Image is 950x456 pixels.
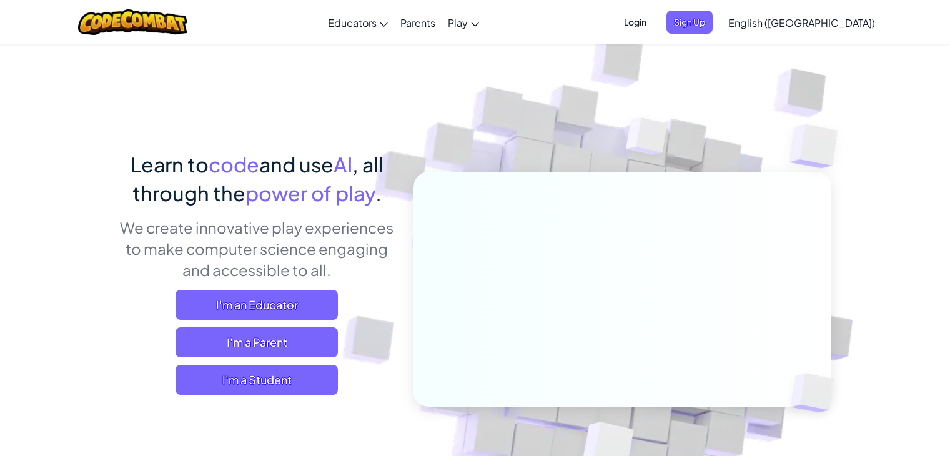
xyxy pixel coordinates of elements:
[764,94,873,199] img: Overlap cubes
[769,347,863,439] img: Overlap cubes
[322,6,394,39] a: Educators
[602,93,692,186] img: Overlap cubes
[131,152,209,177] span: Learn to
[442,6,485,39] a: Play
[666,11,713,34] button: Sign Up
[259,152,334,177] span: and use
[176,290,338,320] a: I'm an Educator
[616,11,654,34] button: Login
[394,6,442,39] a: Parents
[722,6,881,39] a: English ([GEOGRAPHIC_DATA])
[375,181,382,206] span: .
[209,152,259,177] span: code
[176,365,338,395] button: I'm a Student
[728,16,875,29] span: English ([GEOGRAPHIC_DATA])
[448,16,468,29] span: Play
[119,217,395,280] p: We create innovative play experiences to make computer science engaging and accessible to all.
[328,16,377,29] span: Educators
[176,327,338,357] a: I'm a Parent
[245,181,375,206] span: power of play
[78,9,187,35] img: CodeCombat logo
[334,152,352,177] span: AI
